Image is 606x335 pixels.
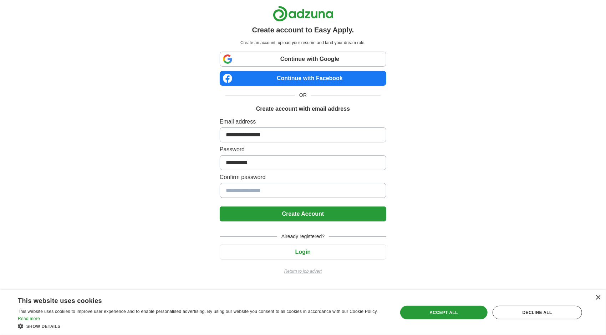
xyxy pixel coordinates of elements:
[400,306,488,319] div: Accept all
[26,324,61,329] span: Show details
[220,206,386,221] button: Create Account
[220,117,386,126] label: Email address
[18,323,386,330] div: Show details
[18,309,378,314] span: This website uses cookies to improve user experience and to enable personalised advertising. By u...
[595,295,601,300] div: Close
[220,71,386,86] a: Continue with Facebook
[295,91,311,99] span: OR
[220,145,386,154] label: Password
[220,173,386,182] label: Confirm password
[18,316,40,321] a: Read more, opens a new window
[220,245,386,260] button: Login
[18,294,368,305] div: This website uses cookies
[493,306,582,319] div: Decline all
[220,268,386,274] a: Return to job advert
[221,40,385,46] p: Create an account, upload your resume and land your dream role.
[256,105,350,113] h1: Create account with email address
[277,233,329,240] span: Already registered?
[252,25,354,35] h1: Create account to Easy Apply.
[220,52,386,67] a: Continue with Google
[273,6,333,22] img: Adzuna logo
[220,249,386,255] a: Login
